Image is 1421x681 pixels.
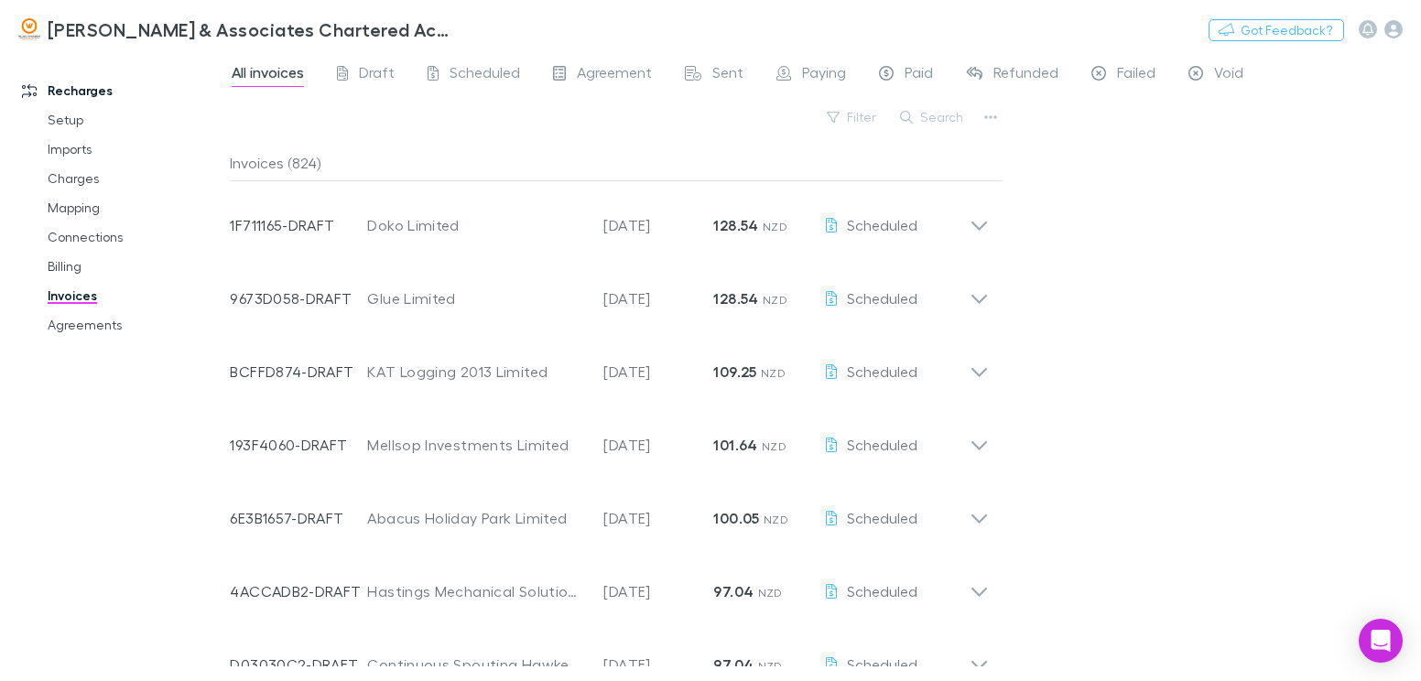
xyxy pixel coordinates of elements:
[713,362,756,381] strong: 109.25
[713,289,758,308] strong: 128.54
[367,654,585,676] div: Continuous Spouting Hawkes Bay (2016) Limited
[230,654,367,676] p: D03030C2-DRAFT
[29,135,240,164] a: Imports
[29,105,240,135] a: Setup
[215,181,1003,254] div: 1F711165-DRAFTDoko Limited[DATE]128.54 NZDScheduled
[712,63,743,87] span: Sent
[367,287,585,309] div: Glue Limited
[215,401,1003,474] div: 193F4060-DRAFTMellsop Investments Limited[DATE]101.64 NZDScheduled
[758,586,783,600] span: NZD
[29,222,240,252] a: Connections
[29,164,240,193] a: Charges
[367,361,585,383] div: KAT Logging 2013 Limited
[450,63,520,87] span: Scheduled
[847,582,917,600] span: Scheduled
[29,310,240,340] a: Agreements
[847,509,917,526] span: Scheduled
[7,7,465,51] a: [PERSON_NAME] & Associates Chartered Accountants
[215,254,1003,328] div: 9673D058-DRAFTGlue Limited[DATE]128.54 NZDScheduled
[603,434,713,456] p: [DATE]
[713,655,754,674] strong: 97.04
[1359,619,1403,663] div: Open Intercom Messenger
[18,18,40,40] img: Walsh & Associates Chartered Accountants's Logo
[891,106,974,128] button: Search
[215,474,1003,547] div: 6E3B1657-DRAFTAbacus Holiday Park Limited[DATE]100.05 NZDScheduled
[230,580,367,602] p: 4ACCADB2-DRAFT
[230,287,367,309] p: 9673D058-DRAFT
[230,507,367,529] p: 6E3B1657-DRAFT
[232,63,304,87] span: All invoices
[215,547,1003,621] div: 4ACCADB2-DRAFTHastings Mechanical Solutions Limited[DATE]97.04 NZDScheduled
[847,216,917,233] span: Scheduled
[29,281,240,310] a: Invoices
[713,216,758,234] strong: 128.54
[713,582,754,600] strong: 97.04
[818,106,887,128] button: Filter
[367,580,585,602] div: Hastings Mechanical Solutions Limited
[603,580,713,602] p: [DATE]
[764,513,788,526] span: NZD
[603,214,713,236] p: [DATE]
[367,214,585,236] div: Doko Limited
[762,439,786,453] span: NZD
[367,507,585,529] div: Abacus Holiday Park Limited
[367,434,585,456] div: Mellsop Investments Limited
[603,287,713,309] p: [DATE]
[603,507,713,529] p: [DATE]
[577,63,652,87] span: Agreement
[359,63,395,87] span: Draft
[761,366,786,380] span: NZD
[29,252,240,281] a: Billing
[29,193,240,222] a: Mapping
[1209,19,1344,41] button: Got Feedback?
[230,214,367,236] p: 1F711165-DRAFT
[713,509,759,527] strong: 100.05
[905,63,933,87] span: Paid
[215,328,1003,401] div: BCFFD874-DRAFTKAT Logging 2013 Limited[DATE]109.25 NZDScheduled
[4,76,240,105] a: Recharges
[847,436,917,453] span: Scheduled
[763,220,787,233] span: NZD
[230,434,367,456] p: 193F4060-DRAFT
[758,659,783,673] span: NZD
[802,63,846,87] span: Paying
[847,362,917,380] span: Scheduled
[1214,63,1243,87] span: Void
[763,293,787,307] span: NZD
[847,655,917,673] span: Scheduled
[230,361,367,383] p: BCFFD874-DRAFT
[713,436,757,454] strong: 101.64
[48,18,454,40] h3: [PERSON_NAME] & Associates Chartered Accountants
[603,361,713,383] p: [DATE]
[847,289,917,307] span: Scheduled
[993,63,1058,87] span: Refunded
[1117,63,1155,87] span: Failed
[603,654,713,676] p: [DATE]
